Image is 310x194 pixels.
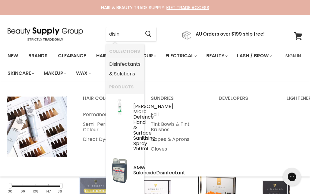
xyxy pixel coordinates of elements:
[282,49,305,62] a: Sign In
[33,189,38,193] div: 108
[112,158,128,183] img: 693818_orig_200x.jpg
[143,144,210,154] a: Gloves
[140,27,156,41] button: Search
[143,94,210,109] a: Sundries
[21,189,25,193] div: 69
[24,49,52,62] a: Brands
[53,49,90,62] a: Clearance
[232,49,276,62] a: Lash / Brow
[106,27,157,41] form: Product
[109,97,130,118] img: Micro-Defence-Hand-Surface-SPRAY-250ml-WEB_200x.jpg
[3,67,38,80] a: Skincare
[202,49,231,62] a: Beauty
[106,58,144,80] li: Collections: Disinfectants & Solutions
[75,110,142,144] ul: Main menu
[75,119,142,135] a: Semi-Permanent Colour
[106,94,144,155] li: Products: Caron Micro Defence Hand & Surface Sanitising Spray 250ml
[143,135,210,144] a: Capes & Aprons
[106,27,140,41] input: Search
[143,119,210,135] a: Tint Bowls & Tint Brushes
[156,169,167,176] b: Disin
[75,94,142,109] a: Hair Colour
[211,94,278,109] a: Developers
[46,189,51,193] div: 147
[8,189,12,193] div: 30
[106,80,144,94] li: Products
[75,110,142,119] a: Permanent Colour
[3,47,282,82] ul: Main menu
[56,189,62,193] div: 186
[143,110,210,119] a: Foil
[161,49,201,62] a: Electrical
[92,49,127,62] a: Haircare
[133,165,141,177] div: AMW Saloncide fectant
[109,59,141,78] a: fectants & Solutions
[3,49,23,62] a: New
[133,104,141,152] div: [PERSON_NAME] Micro Defence Hand & Surface Sanitising Spray 250ml
[106,155,144,186] li: Products: AMW Saloncide Disinfectant
[106,44,144,58] li: Collections
[280,166,304,188] iframe: Gorgias live chat messenger
[167,4,209,11] a: GET TRADE ACCESS
[143,110,210,154] ul: Main menu
[109,61,120,68] b: Disin
[71,67,94,80] a: Wax
[75,135,142,144] a: Direct Dye Colour
[39,67,70,80] a: Makeup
